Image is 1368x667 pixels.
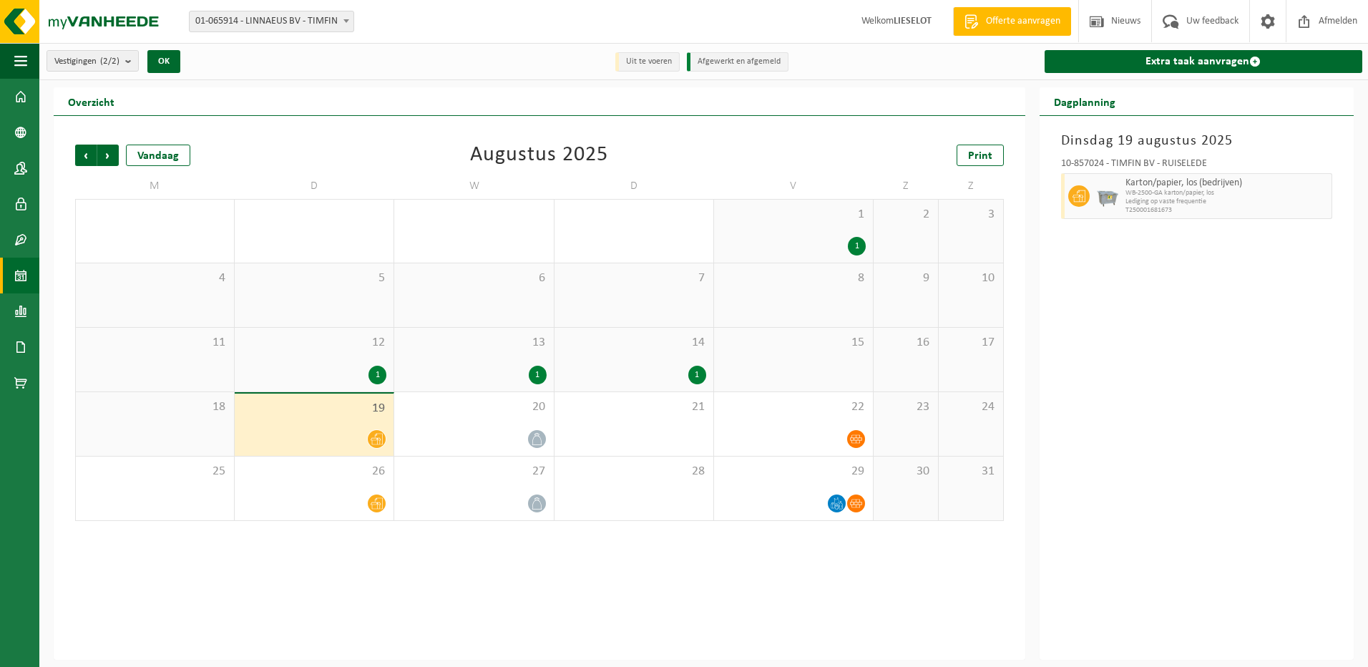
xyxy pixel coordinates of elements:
span: 7 [562,271,706,286]
h2: Dagplanning [1040,87,1130,115]
span: T250001681673 [1125,206,1328,215]
a: Print [957,145,1004,166]
td: W [394,173,554,199]
span: Karton/papier, los (bedrijven) [1125,177,1328,189]
h3: Dinsdag 19 augustus 2025 [1061,130,1332,152]
span: Vestigingen [54,51,119,72]
span: Volgende [97,145,119,166]
strong: LIESELOT [894,16,932,26]
span: 10 [946,271,996,286]
span: 28 [562,464,706,479]
span: 31 [946,464,996,479]
li: Afgewerkt en afgemeld [687,52,788,72]
div: 1 [848,237,866,255]
span: 29 [721,464,866,479]
span: 5 [242,271,386,286]
td: D [554,173,714,199]
span: 13 [401,335,546,351]
span: 24 [946,399,996,415]
span: 30 [881,464,931,479]
td: V [714,173,874,199]
div: 1 [688,366,706,384]
span: 4 [83,271,227,286]
button: Vestigingen(2/2) [47,50,139,72]
span: 19 [242,401,386,417]
span: 11 [83,335,227,351]
td: M [75,173,235,199]
span: 21 [562,399,706,415]
span: 22 [721,399,866,415]
span: Offerte aanvragen [982,14,1064,29]
td: D [235,173,394,199]
div: Vandaag [126,145,190,166]
span: 17 [946,335,996,351]
span: 16 [881,335,931,351]
h2: Overzicht [54,87,129,115]
div: Augustus 2025 [470,145,608,166]
li: Uit te voeren [615,52,680,72]
div: 10-857024 - TIMFIN BV - RUISELEDE [1061,159,1332,173]
span: 25 [83,464,227,479]
span: 26 [242,464,386,479]
span: 01-065914 - LINNAEUS BV - TIMFIN [189,11,354,32]
span: Lediging op vaste frequentie [1125,198,1328,206]
span: 15 [721,335,866,351]
span: 14 [562,335,706,351]
td: Z [939,173,1004,199]
span: WB-2500-GA karton/papier, los [1125,189,1328,198]
button: OK [147,50,180,73]
span: 8 [721,271,866,286]
span: Print [968,150,992,162]
span: 01-065914 - LINNAEUS BV - TIMFIN [190,11,353,31]
div: 1 [368,366,386,384]
span: 27 [401,464,546,479]
a: Extra taak aanvragen [1045,50,1362,73]
span: Vorige [75,145,97,166]
span: 23 [881,399,931,415]
span: 12 [242,335,386,351]
count: (2/2) [100,57,119,66]
div: 1 [529,366,547,384]
td: Z [874,173,939,199]
span: 3 [946,207,996,223]
a: Offerte aanvragen [953,7,1071,36]
span: 1 [721,207,866,223]
span: 20 [401,399,546,415]
span: 18 [83,399,227,415]
span: 6 [401,271,546,286]
span: 2 [881,207,931,223]
img: WB-2500-GAL-GY-01 [1097,185,1118,207]
span: 9 [881,271,931,286]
